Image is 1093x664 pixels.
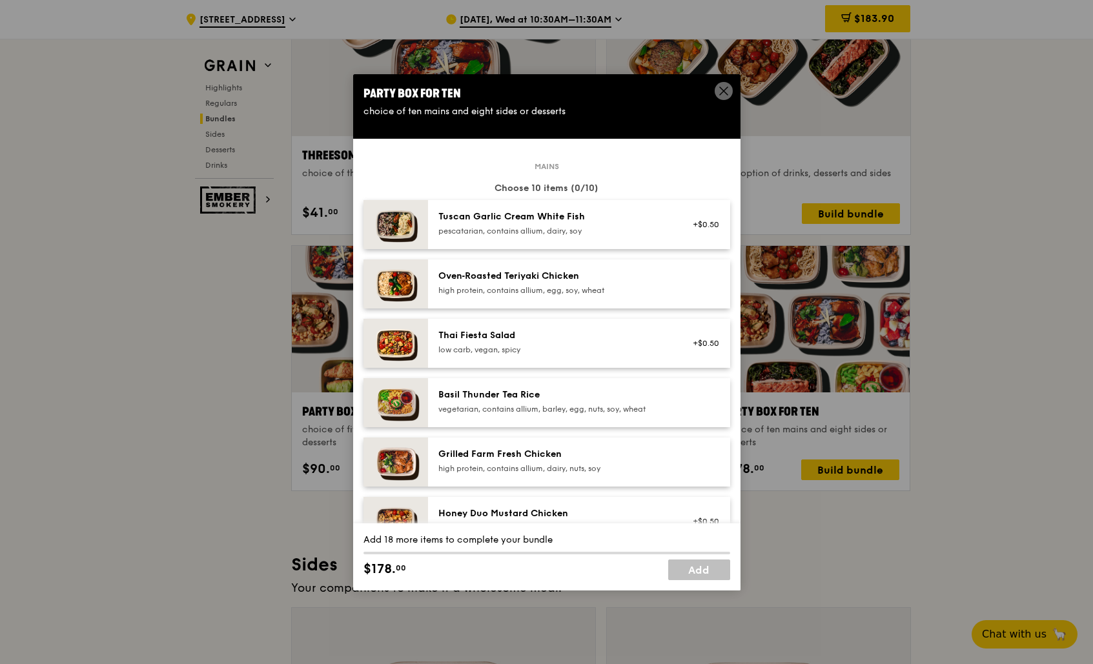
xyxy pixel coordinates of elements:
div: Honey Duo Mustard Chicken [438,507,670,520]
div: Basil Thunder Tea Rice [438,388,670,401]
img: daily_normal_Thai_Fiesta_Salad__Horizontal_.jpg [363,319,428,368]
div: Thai Fiesta Salad [438,329,670,342]
span: $178. [363,559,396,579]
div: +$0.50 [686,338,720,348]
div: high protein, contains allium, soy, wheat [438,523,670,533]
a: Add [668,559,730,580]
div: Choose 10 items (0/10) [363,182,730,195]
span: 00 [396,563,406,573]
img: daily_normal_HORZ-Grilled-Farm-Fresh-Chicken.jpg [363,438,428,487]
div: low carb, vegan, spicy [438,345,670,355]
div: Add 18 more items to complete your bundle [363,534,730,547]
div: Oven‑Roasted Teriyaki Chicken [438,270,670,283]
div: choice of ten mains and eight sides or desserts [363,105,730,118]
div: +$0.50 [686,516,720,527]
div: high protein, contains allium, dairy, nuts, soy [438,463,670,474]
div: pescatarian, contains allium, dairy, soy [438,226,670,236]
img: daily_normal_Tuscan_Garlic_Cream_White_Fish__Horizontal_.jpg [363,200,428,249]
div: +$0.50 [686,219,720,230]
div: Party Box for Ten [363,85,730,103]
img: daily_normal_Oven-Roasted_Teriyaki_Chicken__Horizontal_.jpg [363,259,428,308]
div: Tuscan Garlic Cream White Fish [438,210,670,223]
img: daily_normal_Honey_Duo_Mustard_Chicken__Horizontal_.jpg [363,497,428,546]
div: Grilled Farm Fresh Chicken [438,448,670,461]
div: vegetarian, contains allium, barley, egg, nuts, soy, wheat [438,404,670,414]
span: Mains [529,161,564,172]
img: daily_normal_HORZ-Basil-Thunder-Tea-Rice.jpg [363,378,428,427]
div: high protein, contains allium, egg, soy, wheat [438,285,670,296]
